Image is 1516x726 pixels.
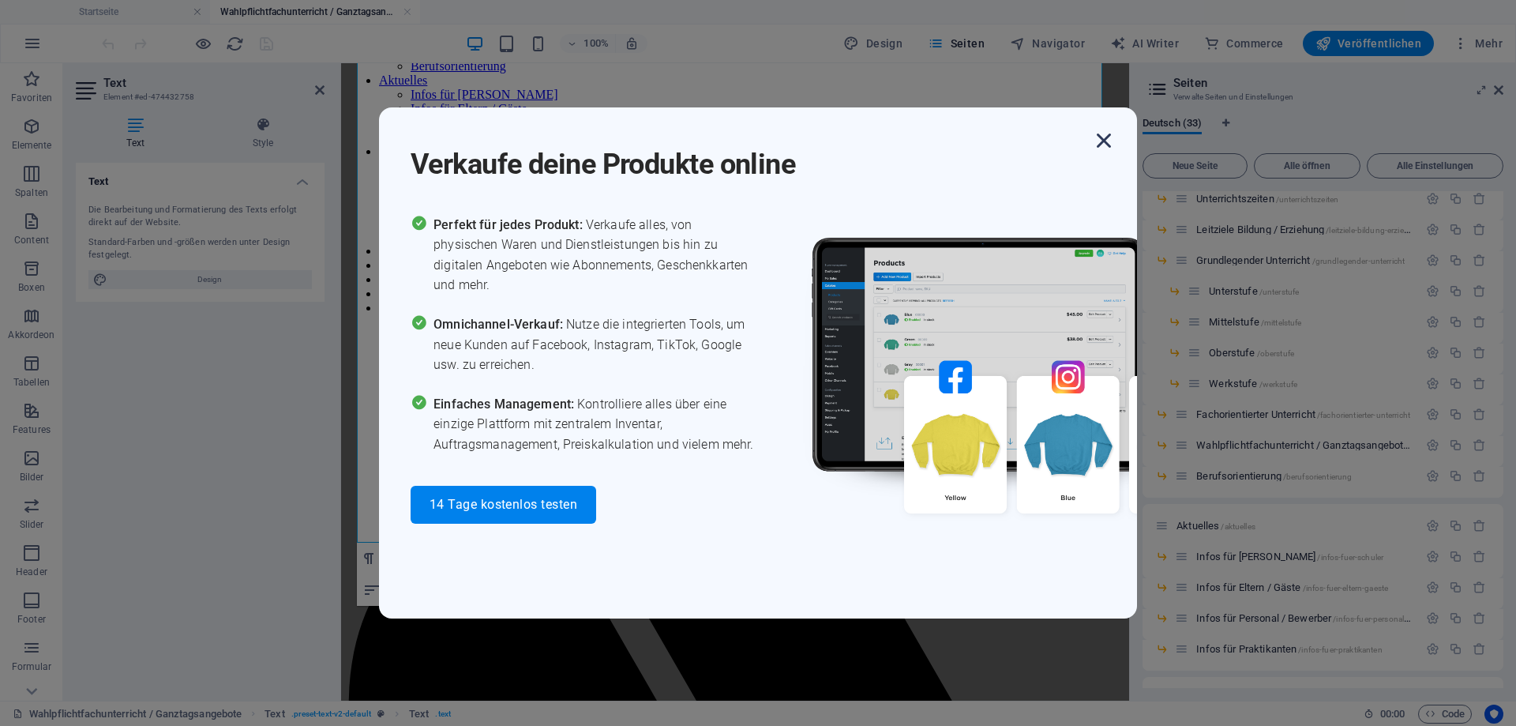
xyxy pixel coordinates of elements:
span: Perfekt für jedes Produkt: [433,217,586,232]
h1: Verkaufe deine Produkte online [411,126,1090,183]
span: Einfaches Management: [433,397,577,412]
img: promo_image.png [786,215,1259,560]
span: 14 Tage kostenlos testen [430,498,577,511]
span: Omnichannel-Verkauf: [433,317,566,332]
span: Kontrolliere alles über eine einzige Plattform mit zentralem Inventar, Auftragsmanagement, Preisk... [433,394,758,455]
button: 14 Tage kostenlos testen [411,486,596,524]
span: Nutze die integrierten Tools, um neue Kunden auf Facebook, Instagram, TikTok, Google usw. zu erre... [433,314,758,375]
span: Verkaufe alles, von physischen Waren und Dienstleistungen bis hin zu digitalen Angeboten wie Abon... [433,215,758,295]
